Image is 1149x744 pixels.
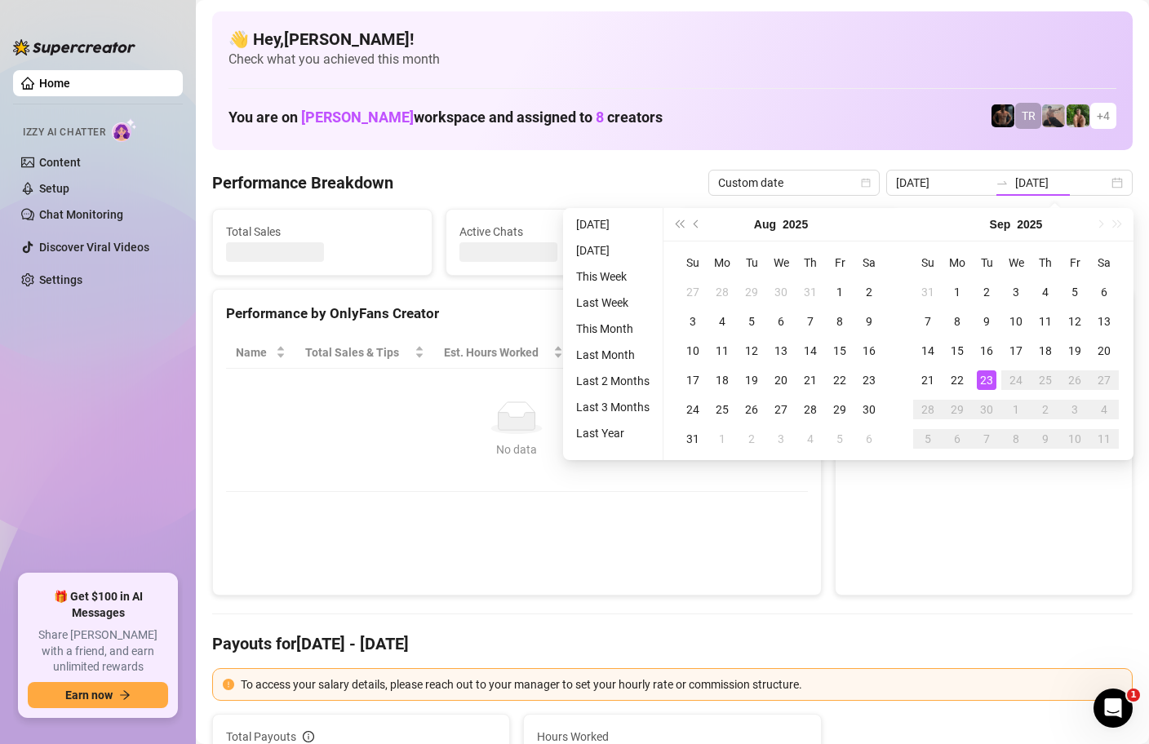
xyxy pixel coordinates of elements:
span: 1 [1127,689,1140,702]
input: End date [1015,174,1108,192]
span: + 4 [1097,107,1110,125]
img: LC [1042,104,1065,127]
a: Setup [39,182,69,195]
span: Custom date [718,170,870,195]
div: To access your salary details, please reach out to your manager to set your hourly rate or commis... [241,675,1122,693]
span: Messages Sent [693,223,885,241]
th: Sales / Hour [573,337,678,369]
img: logo-BBDzfeDw.svg [13,39,135,55]
a: Home [39,77,70,90]
span: arrow-right [119,689,131,701]
a: Discover Viral Videos [39,241,149,254]
th: Chat Conversion [678,337,808,369]
div: Est. Hours Worked [444,343,551,361]
span: Sales / Hour [583,343,655,361]
a: Content [39,156,81,169]
div: Performance by OnlyFans Creator [226,303,808,325]
th: Name [226,337,295,369]
span: Share [PERSON_NAME] with a friend, and earn unlimited rewards [28,627,168,675]
h4: Payouts for [DATE] - [DATE] [212,632,1133,655]
span: Name [236,343,273,361]
a: Chat Monitoring [39,208,123,221]
input: Start date [896,174,989,192]
iframe: Intercom live chat [1094,689,1133,728]
img: Trent [992,104,1014,127]
span: exclamation-circle [223,679,234,690]
img: AI Chatter [112,118,137,142]
a: Settings [39,273,82,286]
div: Sales by OnlyFans Creator [849,303,1119,325]
span: 🎁 Get $100 in AI Messages [28,589,168,621]
h1: You are on workspace and assigned to creators [228,108,663,126]
span: TR [1022,107,1036,125]
span: Check what you achieved this month [228,51,1116,69]
span: swap-right [996,176,1009,189]
button: Earn nowarrow-right [28,682,168,708]
span: [PERSON_NAME] [301,108,414,126]
span: Chat Conversion [688,343,785,361]
span: Total Sales [226,223,419,241]
div: No data [242,441,792,458]
th: Total Sales & Tips [295,337,433,369]
h4: 👋 Hey, [PERSON_NAME] ! [228,28,1116,51]
span: calendar [861,178,871,188]
span: info-circle [303,731,314,742]
span: Izzy AI Chatter [23,125,105,140]
span: Earn now [65,689,113,702]
span: Active Chats [459,223,652,241]
h4: Performance Breakdown [212,171,393,194]
span: Total Sales & Tips [305,343,410,361]
span: to [996,176,1009,189]
img: Nathaniel [1067,104,1089,127]
span: 8 [596,108,604,126]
